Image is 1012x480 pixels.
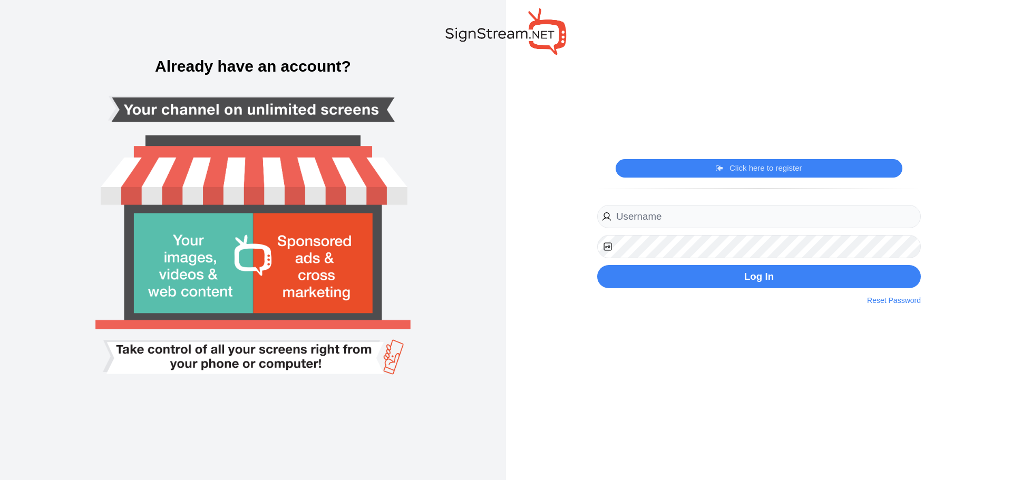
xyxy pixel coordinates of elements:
[867,295,921,306] a: Reset Password
[716,163,802,173] a: Click here to register
[597,205,921,229] input: Username
[11,58,495,74] h3: Already have an account?
[59,24,447,456] img: Smart tv login
[597,265,921,289] button: Log In
[445,8,567,55] img: SignStream.NET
